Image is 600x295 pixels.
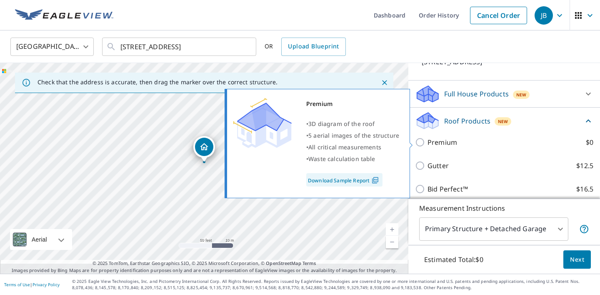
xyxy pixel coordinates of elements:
[427,137,457,147] p: Premium
[444,116,490,126] p: Roof Products
[37,78,277,86] p: Check that the address is accurate, then drag the marker over the correct structure.
[4,282,30,287] a: Terms of Use
[233,98,292,148] img: Premium
[120,35,239,58] input: Search by address or latitude-longitude
[306,173,382,187] a: Download Sample Report
[370,176,381,184] img: Pdf Icon
[586,137,593,147] p: $0
[470,7,527,24] a: Cancel Order
[92,260,316,267] span: © 2025 TomTom, Earthstar Geographics SIO, © 2025 Microsoft Corporation, ©
[386,223,398,236] a: Current Level 19, Zoom In
[29,229,50,250] div: Aerial
[386,236,398,248] a: Current Level 19, Zoom Out
[415,111,593,131] div: Roof ProductsNew
[498,118,508,125] span: New
[288,41,339,52] span: Upload Blueprint
[308,155,375,163] span: Waste calculation table
[266,260,301,266] a: OpenStreetMap
[302,260,316,266] a: Terms
[516,91,526,98] span: New
[306,141,399,153] div: •
[444,89,509,99] p: Full House Products
[427,184,468,194] p: Bid Perfect™
[4,282,60,287] p: |
[10,35,94,58] div: [GEOGRAPHIC_DATA]
[576,184,593,194] p: $16.5
[417,250,490,269] p: Estimated Total: $0
[306,153,399,165] div: •
[535,6,553,25] div: JB
[570,255,584,265] span: Next
[265,38,346,56] div: OR
[306,98,399,110] div: Premium
[281,38,345,56] a: Upload Blueprint
[308,120,375,128] span: 3D diagram of the roof
[579,224,589,234] span: Your report will include the primary structure and a detached garage if one exists.
[576,161,593,171] p: $12.5
[308,131,399,139] span: 5 aerial images of the structure
[415,84,593,104] div: Full House ProductsNew
[419,203,589,213] p: Measurement Instructions
[379,77,390,88] button: Close
[72,278,596,291] p: © 2025 Eagle View Technologies, Inc. and Pictometry International Corp. All Rights Reserved. Repo...
[32,282,60,287] a: Privacy Policy
[563,250,591,269] button: Next
[419,217,568,241] div: Primary Structure + Detached Garage
[306,130,399,141] div: •
[15,9,113,22] img: EV Logo
[306,118,399,130] div: •
[427,161,449,171] p: Gutter
[308,143,381,151] span: All critical measurements
[10,229,72,250] div: Aerial
[193,136,215,162] div: Dropped pin, building 1, Residential property, 8581 Depot Rd Lynden, WA 98264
